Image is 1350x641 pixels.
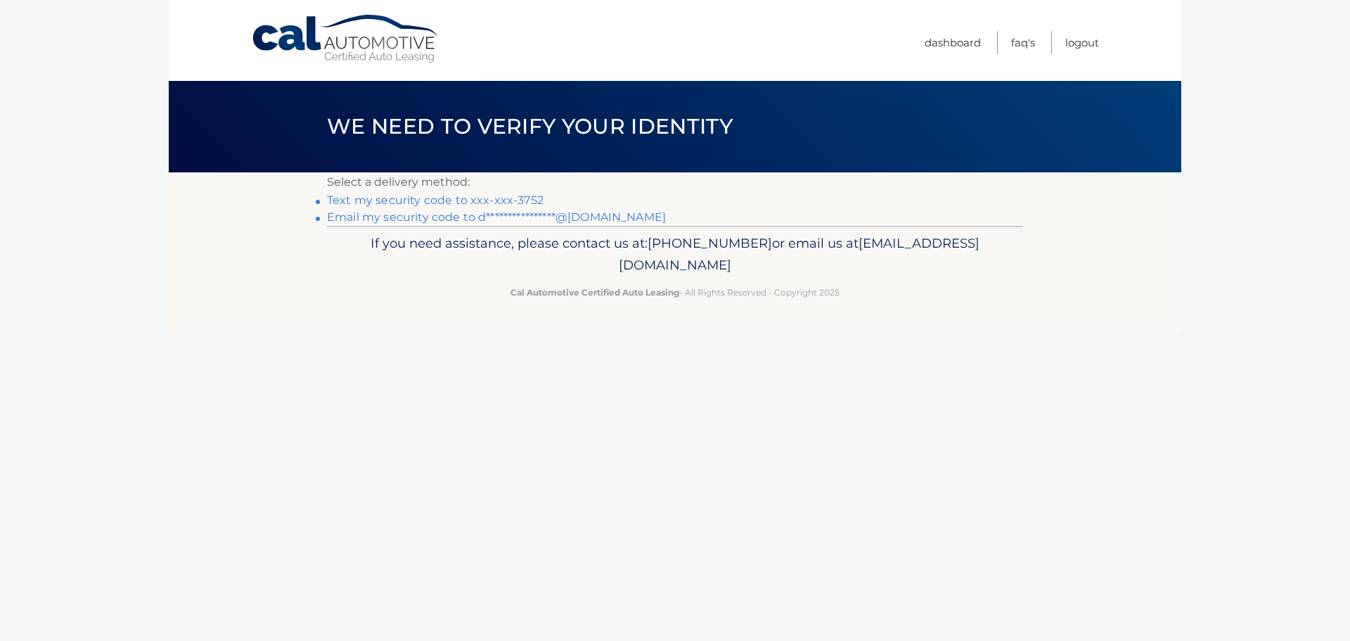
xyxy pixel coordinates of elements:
span: We need to verify your identity [327,113,733,139]
span: [PHONE_NUMBER] [648,235,772,251]
a: FAQ's [1011,31,1035,54]
a: Dashboard [925,31,981,54]
strong: Cal Automotive Certified Auto Leasing [510,287,679,298]
a: Logout [1065,31,1099,54]
a: Text my security code to xxx-xxx-3752 [327,193,544,207]
a: Cal Automotive [251,14,441,64]
p: Select a delivery method: [327,172,1023,192]
p: - All Rights Reserved - Copyright 2025 [336,285,1014,300]
p: If you need assistance, please contact us at: or email us at [336,232,1014,277]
